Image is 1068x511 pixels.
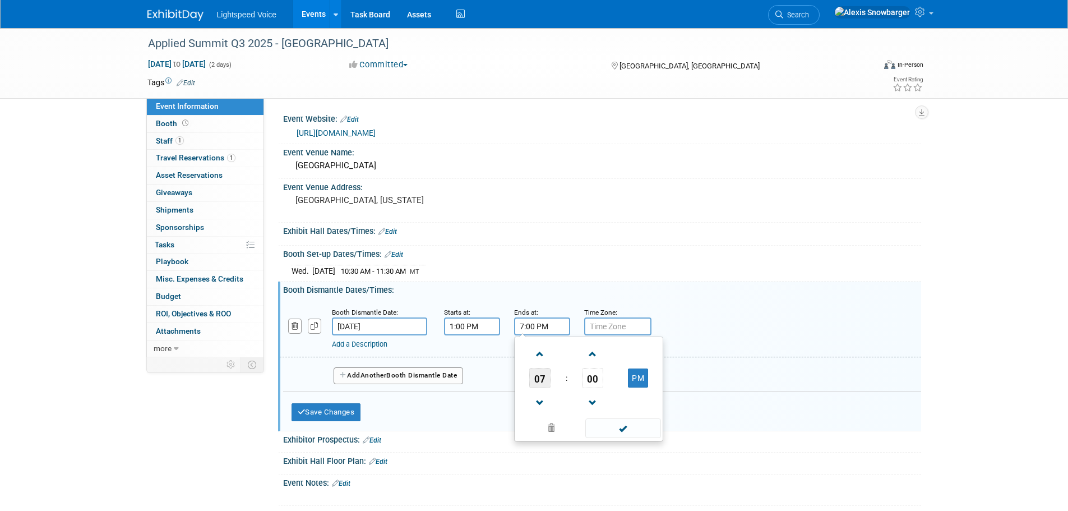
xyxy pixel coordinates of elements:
span: Travel Reservations [156,153,235,162]
a: Tasks [147,237,263,254]
a: Search [768,5,820,25]
a: ROI, Objectives & ROO [147,306,263,323]
td: : [563,368,570,388]
span: ROI, Objectives & ROO [156,309,231,318]
span: 10:30 AM - 11:30 AM [341,267,406,275]
span: 1 [175,136,184,145]
div: Event Format [808,58,924,75]
span: Sponsorships [156,223,204,232]
a: Done [584,421,662,437]
a: Edit [385,251,403,259]
a: Playbook [147,254,263,270]
td: [DATE] [312,265,335,277]
a: [URL][DOMAIN_NAME] [297,128,376,137]
div: Booth Dismantle Dates/Times: [283,282,921,296]
input: End Time [514,317,570,335]
span: more [154,344,172,353]
div: Applied Summit Q3 2025 - [GEOGRAPHIC_DATA] [144,34,858,54]
span: Pick Hour [529,368,551,388]
span: Shipments [156,205,193,214]
td: Wed. [292,265,312,277]
button: AddAnotherBooth Dismantle Date [334,367,464,384]
span: Search [783,11,809,19]
input: Time Zone [584,317,651,335]
img: Alexis Snowbarger [834,6,910,19]
div: Exhibitor Prospectus: [283,431,921,446]
span: Tasks [155,240,174,249]
div: Event Venue Address: [283,179,921,193]
small: Time Zone: [584,309,617,316]
button: PM [628,369,648,388]
a: Edit [369,458,387,466]
a: Add a Description [332,340,387,348]
div: Event Venue Name: [283,144,921,158]
span: Another [360,371,387,379]
td: Tags [147,77,195,88]
img: ExhibitDay [147,10,204,21]
td: Toggle Event Tabs [241,357,263,372]
a: Increment Minute [582,339,603,368]
span: Budget [156,292,181,301]
span: Asset Reservations [156,171,223,179]
a: Shipments [147,202,263,219]
a: Budget [147,288,263,305]
a: Edit [177,79,195,87]
small: Booth Dismantle Date: [332,309,398,316]
pre: [GEOGRAPHIC_DATA], [US_STATE] [295,195,537,205]
input: Start Time [444,317,500,335]
a: Misc. Expenses & Credits [147,271,263,288]
div: In-Person [897,61,923,69]
span: Attachments [156,326,201,335]
div: Event Rating [893,77,923,82]
a: Booth [147,116,263,132]
div: Event Website: [283,111,921,125]
a: Clear selection [517,421,586,436]
a: Attachments [147,323,263,340]
a: Edit [363,436,381,444]
input: Date [332,317,427,335]
a: Decrement Minute [582,388,603,417]
span: Giveaways [156,188,192,197]
span: (2 days) [208,61,232,68]
div: Booth Set-up Dates/Times: [283,246,921,260]
span: Pick Minute [582,368,603,388]
span: to [172,59,182,68]
small: Starts at: [444,309,470,316]
a: Decrement Hour [529,388,551,417]
div: Event Notes: [283,475,921,489]
span: Lightspeed Voice [217,10,277,19]
div: Exhibit Hall Dates/Times: [283,223,921,237]
a: Edit [332,480,350,487]
small: Ends at: [514,309,538,316]
button: Save Changes [292,403,361,421]
a: Increment Hour [529,339,551,368]
span: [GEOGRAPHIC_DATA], [GEOGRAPHIC_DATA] [619,62,760,70]
span: [DATE] [DATE] [147,59,206,69]
a: Asset Reservations [147,167,263,184]
span: Booth [156,119,191,128]
td: Personalize Event Tab Strip [221,357,241,372]
a: Event Information [147,98,263,115]
a: Edit [378,228,397,236]
span: MT [410,268,419,275]
div: [GEOGRAPHIC_DATA] [292,157,913,174]
a: Travel Reservations1 [147,150,263,167]
span: Staff [156,136,184,145]
span: Event Information [156,102,219,111]
a: more [147,340,263,357]
a: Sponsorships [147,219,263,236]
button: Committed [345,59,412,71]
img: Format-Inperson.png [884,60,895,69]
a: Edit [340,116,359,123]
a: Staff1 [147,133,263,150]
span: Playbook [156,257,188,266]
span: 1 [227,154,235,162]
a: Giveaways [147,185,263,201]
span: Booth not reserved yet [180,119,191,127]
span: Misc. Expenses & Credits [156,274,243,283]
div: Exhibit Hall Floor Plan: [283,453,921,467]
